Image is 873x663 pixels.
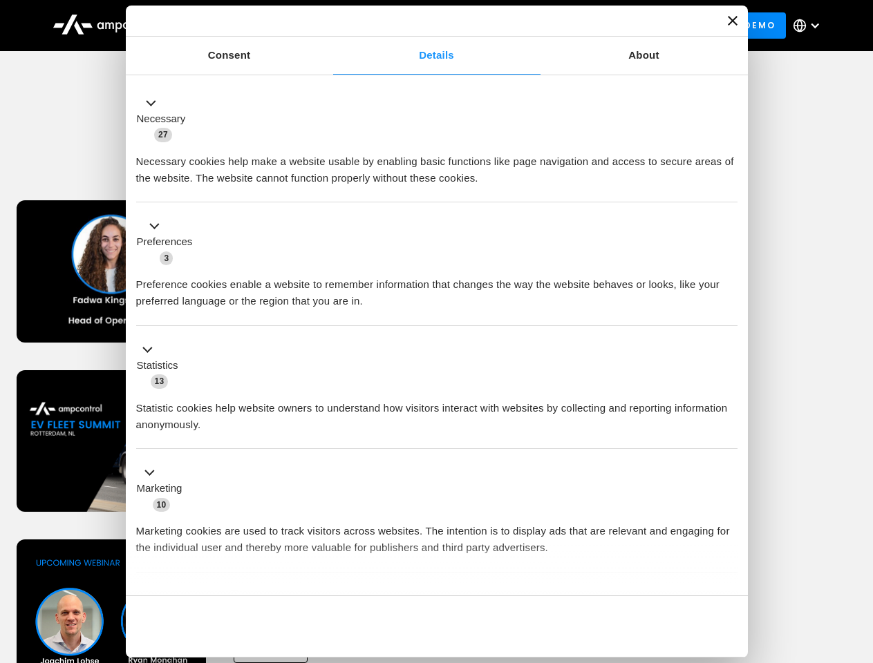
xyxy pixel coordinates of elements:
a: About [541,37,748,75]
div: Necessary cookies help make a website usable by enabling basic functions like page navigation and... [136,143,738,186]
button: Marketing (10) [136,465,191,513]
span: 3 [160,251,173,265]
a: Consent [126,37,333,75]
button: Close banner [728,16,738,26]
a: Details [333,37,541,75]
div: Statistic cookies help website owners to understand how visitors interact with websites by collec... [136,390,738,433]
button: Necessary (27) [136,95,194,143]
button: Okay [538,606,737,646]
h1: Upcoming Webinars [17,140,857,173]
button: Preferences (3) [136,218,201,267]
span: 13 [151,374,169,388]
span: 27 [154,128,172,142]
label: Preferences [137,234,193,250]
span: 10 [153,498,171,512]
span: 2 [228,590,241,604]
label: Necessary [137,111,186,127]
div: Preference cookies enable a website to remember information that changes the way the website beha... [136,266,738,309]
button: Statistics (13) [136,341,187,390]
div: Marketing cookies are used to track visitors across websites. The intention is to display ads tha... [136,512,738,556]
button: Unclassified (2) [136,588,250,605]
label: Marketing [137,481,182,497]
label: Statistics [137,358,178,374]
